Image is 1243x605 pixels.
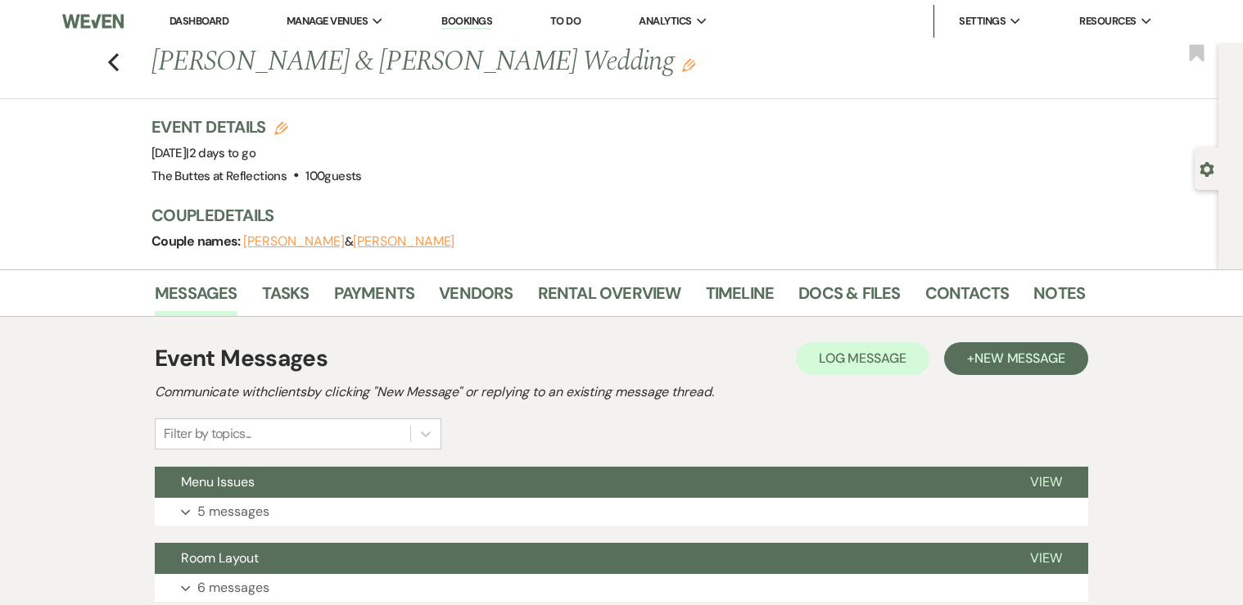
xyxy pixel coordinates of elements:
a: Dashboard [169,14,228,28]
span: Analytics [639,13,691,29]
h3: Event Details [151,115,362,138]
span: New Message [974,350,1065,367]
a: Docs & Files [798,280,900,316]
a: Timeline [706,280,775,316]
a: Notes [1033,280,1085,316]
a: Bookings [441,14,492,29]
a: To Do [550,14,581,28]
span: Menu Issues [181,473,255,490]
span: [DATE] [151,145,255,161]
img: Weven Logo [62,4,124,38]
a: Vendors [439,280,513,316]
button: View [1004,543,1088,574]
a: Payments [334,280,415,316]
p: 6 messages [197,577,269,598]
button: 6 messages [155,574,1088,602]
a: Messages [155,280,237,316]
span: Settings [959,13,1006,29]
button: [PERSON_NAME] [353,235,454,248]
button: Menu Issues [155,467,1004,498]
button: Open lead details [1200,160,1214,176]
span: & [243,233,454,250]
a: Rental Overview [538,280,681,316]
h2: Communicate with clients by clicking "New Message" or replying to an existing message thread. [155,382,1088,402]
div: Filter by topics... [164,424,251,444]
button: Log Message [796,342,929,375]
button: View [1004,467,1088,498]
h1: Event Messages [155,341,328,376]
button: Room Layout [155,543,1004,574]
span: 100 guests [305,168,361,184]
a: Tasks [262,280,310,316]
h3: Couple Details [151,204,1069,227]
span: 2 days to go [189,145,255,161]
span: View [1030,473,1062,490]
a: Contacts [925,280,1010,316]
span: View [1030,549,1062,567]
span: Room Layout [181,549,259,567]
button: Edit [682,57,695,72]
p: 5 messages [197,501,269,522]
button: +New Message [944,342,1088,375]
button: 5 messages [155,498,1088,526]
span: | [186,145,255,161]
h1: [PERSON_NAME] & [PERSON_NAME] Wedding [151,43,885,82]
button: [PERSON_NAME] [243,235,345,248]
span: Resources [1079,13,1136,29]
span: Log Message [819,350,906,367]
span: Manage Venues [287,13,368,29]
span: The Buttes at Reflections [151,168,287,184]
span: Couple names: [151,233,243,250]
